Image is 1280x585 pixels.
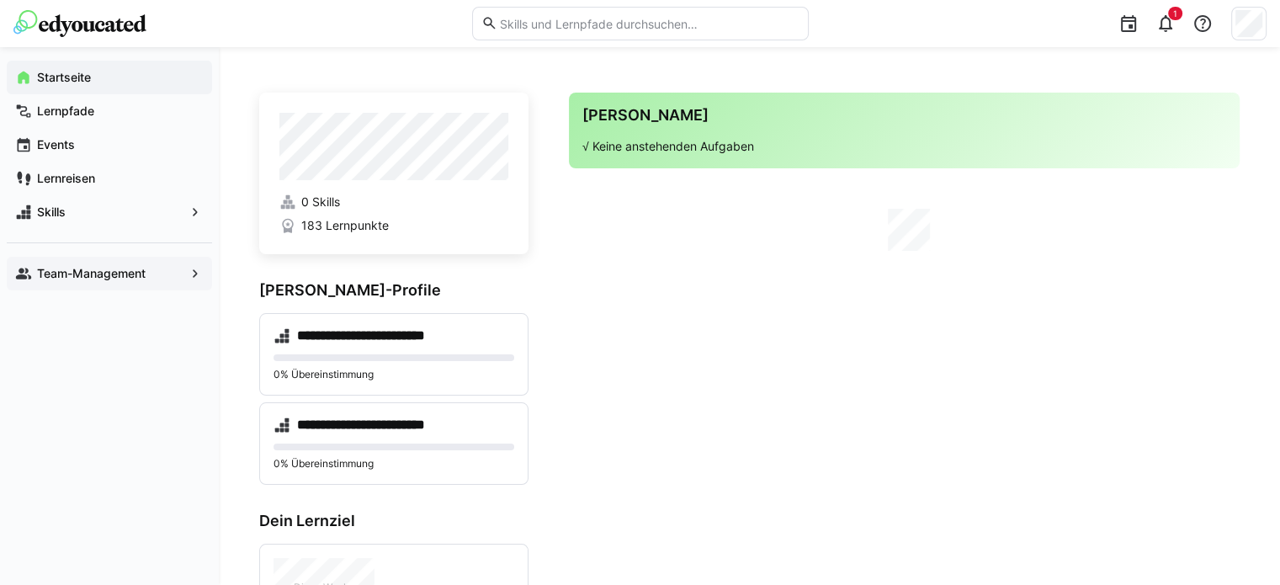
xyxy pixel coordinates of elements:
[497,16,799,31] input: Skills und Lernpfade durchsuchen…
[274,457,514,471] p: 0% Übereinstimmung
[1173,8,1177,19] span: 1
[279,194,508,210] a: 0 Skills
[582,106,1226,125] h3: [PERSON_NAME]
[301,217,389,234] span: 183 Lernpunkte
[259,512,528,530] h3: Dein Lernziel
[259,281,528,300] h3: [PERSON_NAME]-Profile
[301,194,340,210] span: 0 Skills
[582,138,1226,155] p: √ Keine anstehenden Aufgaben
[274,368,514,381] p: 0% Übereinstimmung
